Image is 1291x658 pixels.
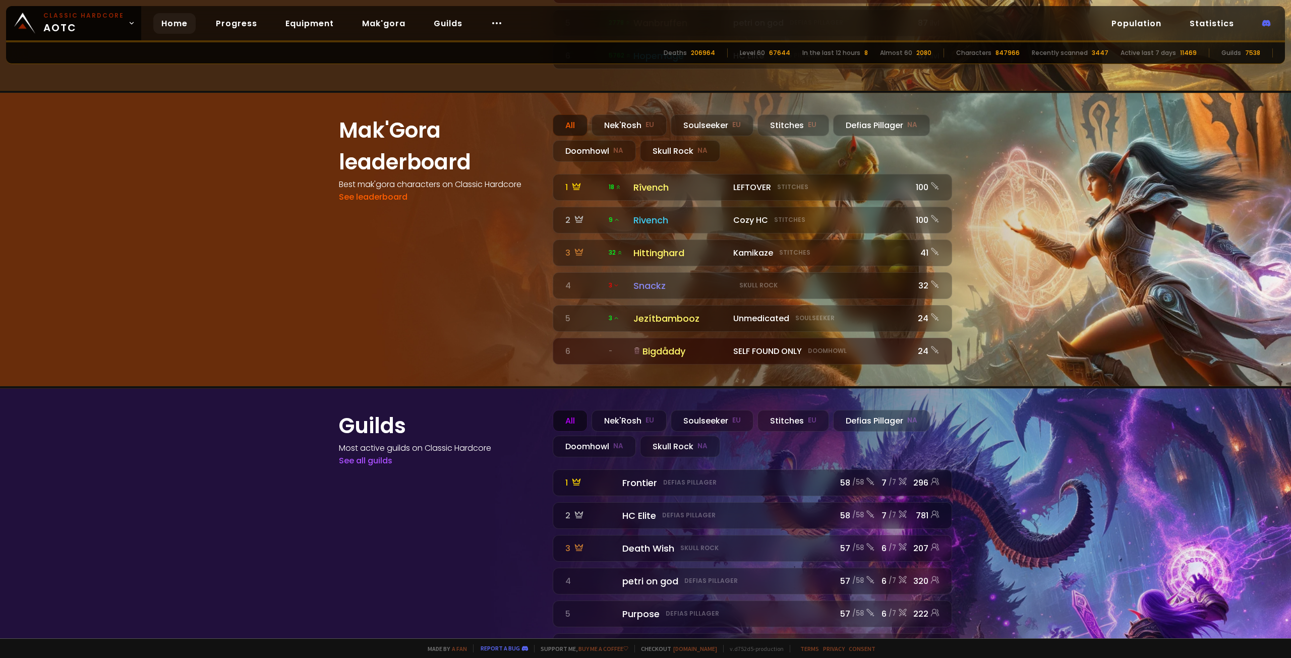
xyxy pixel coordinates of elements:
div: Nek'Rosh [592,410,667,432]
a: Buy me a coffee [578,645,628,652]
small: Soulseeker [795,314,835,323]
a: 1 FrontierDefias Pillager58 /587/7296 [553,469,952,496]
div: Doomhowl [553,436,636,457]
div: Snackz [633,279,727,292]
div: 1 [565,181,603,194]
small: EU [645,415,654,426]
div: Hittinghard [633,246,727,260]
div: 5 [565,312,603,325]
div: 7538 [1245,48,1260,57]
a: Progress [208,13,265,34]
a: Terms [800,645,819,652]
a: Mak'gora [354,13,414,34]
a: Equipment [277,13,342,34]
div: 24 [913,345,940,357]
span: AOTC [43,11,124,35]
span: Made by [422,645,467,652]
a: 5 PurposeDefias Pillager57 /586/7222 [553,601,952,627]
div: Stitches [757,410,829,432]
small: Stitches [779,248,810,257]
small: EU [808,120,816,130]
div: LEFTOVER [733,181,907,194]
a: 1 18 RîvenchLEFTOVERStitches100 [553,174,952,201]
small: NA [613,441,623,451]
div: 11469 [1180,48,1197,57]
div: 206964 [691,48,715,57]
small: NA [613,146,623,156]
small: NA [907,415,917,426]
span: 3 [609,314,619,323]
div: 41 [913,247,940,259]
a: 2 HC EliteDefias Pillager58 /587/7781 [553,502,952,529]
small: EU [808,415,816,426]
h4: Most active guilds on Classic Hardcore [339,442,541,454]
div: 847966 [995,48,1020,57]
div: Active last 7 days [1121,48,1176,57]
a: 2 9RivenchCozy HCStitches100 [553,207,952,233]
div: Soulseeker [671,114,753,136]
div: 4 [565,279,603,292]
div: All [553,410,588,432]
small: EU [732,120,741,130]
small: NA [697,441,708,451]
a: 3 Death WishSkull Rock57 /586/7207 [553,535,952,562]
div: 2080 [916,48,931,57]
a: Population [1103,13,1169,34]
div: Doomhowl [553,140,636,162]
a: Report a bug [481,644,520,652]
div: Kamikaze [733,247,907,259]
div: Nek'Rosh [592,114,667,136]
div: Bigdåddy [633,344,727,358]
a: Home [153,13,196,34]
a: 6 -BigdåddySELF FOUND ONLYDoomhowl24 [553,338,952,365]
a: 4 3 SnackzSkull Rock32 [553,272,952,299]
div: Jezítbambooz [633,312,727,325]
div: 6 [565,345,603,357]
span: Support me, [534,645,628,652]
div: 24 [913,312,940,325]
a: Classic HardcoreAOTC [6,6,141,40]
div: Guilds [1221,48,1241,57]
div: Skull Rock [640,436,720,457]
div: Stitches [757,114,829,136]
a: 3 32 HittinghardKamikazeStitches41 [553,240,952,266]
a: Consent [849,645,875,652]
div: Soulseeker [671,410,753,432]
div: Recently scanned [1032,48,1088,57]
a: Guilds [426,13,471,34]
div: Defias Pillager [833,410,930,432]
a: Statistics [1182,13,1242,34]
small: NA [697,146,708,156]
a: 4 petri on godDefias Pillager57 /586/7320 [553,568,952,594]
a: 5 3JezítbamboozUnmedicatedSoulseeker24 [553,305,952,332]
div: In the last 12 hours [802,48,860,57]
div: Defias Pillager [833,114,930,136]
h1: Guilds [339,410,541,442]
div: All [553,114,588,136]
span: 3 [609,281,619,290]
span: 18 [609,183,621,192]
div: SELF FOUND ONLY [733,345,907,357]
div: 2 [565,214,603,226]
small: EU [732,415,741,426]
small: Classic Hardcore [43,11,124,20]
small: Skull Rock [739,281,778,290]
span: 32 [609,248,623,257]
small: NA [907,120,917,130]
a: Privacy [823,645,845,652]
a: a fan [452,645,467,652]
a: [DOMAIN_NAME] [673,645,717,652]
small: Doomhowl [808,346,847,355]
div: Rîvench [633,181,727,194]
div: 3447 [1092,48,1108,57]
div: Unmedicated [733,312,907,325]
span: Checkout [634,645,717,652]
small: Stitches [774,215,805,224]
small: Stitches [777,183,808,192]
div: Level 60 [740,48,765,57]
div: Deaths [664,48,687,57]
div: 100 [913,181,940,194]
a: See leaderboard [339,191,407,203]
div: Characters [956,48,991,57]
div: 3 [565,247,603,259]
